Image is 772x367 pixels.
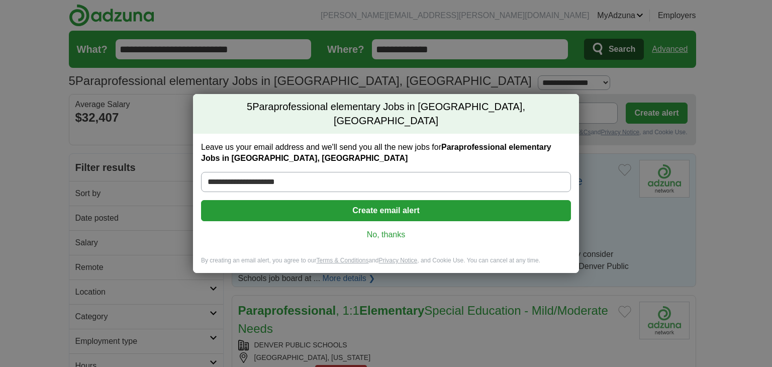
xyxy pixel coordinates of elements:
h2: Paraprofessional elementary Jobs in [GEOGRAPHIC_DATA], [GEOGRAPHIC_DATA] [193,94,579,134]
label: Leave us your email address and we'll send you all the new jobs for [201,142,571,164]
a: Privacy Notice [379,257,418,264]
button: Create email alert [201,200,571,221]
strong: Paraprofessional elementary Jobs in [GEOGRAPHIC_DATA], [GEOGRAPHIC_DATA] [201,143,551,162]
span: 5 [247,100,252,114]
div: By creating an email alert, you agree to our and , and Cookie Use. You can cancel at any time. [193,256,579,273]
a: No, thanks [209,229,563,240]
a: Terms & Conditions [316,257,368,264]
